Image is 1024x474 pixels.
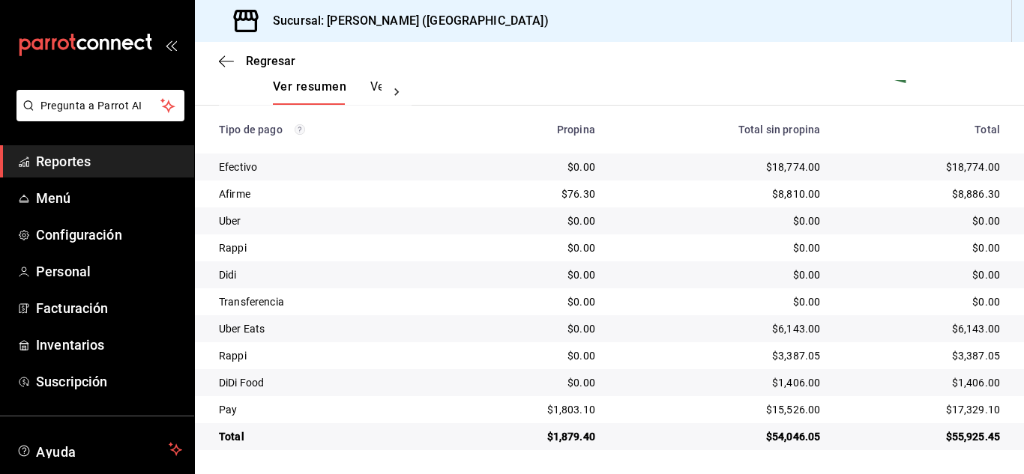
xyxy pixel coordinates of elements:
[619,348,820,363] div: $3,387.05
[619,375,820,390] div: $1,406.00
[466,375,594,390] div: $0.00
[619,213,820,228] div: $0.00
[246,54,295,68] span: Regresar
[219,267,442,282] div: Didi
[844,321,1000,336] div: $6,143.00
[219,213,442,228] div: Uber
[219,294,442,309] div: Transferencia
[619,186,820,201] div: $8,810.00
[16,90,184,121] button: Pregunta a Parrot AI
[466,124,594,136] div: Propina
[36,188,182,208] span: Menú
[273,79,346,105] button: Ver resumen
[219,402,442,417] div: Pay
[219,240,442,255] div: Rappi
[466,348,594,363] div: $0.00
[466,213,594,228] div: $0.00
[844,240,1000,255] div: $0.00
[844,159,1000,174] div: $18,774.00
[466,186,594,201] div: $76.30
[844,375,1000,390] div: $1,406.00
[466,429,594,444] div: $1,879.40
[295,124,305,135] svg: Los pagos realizados con Pay y otras terminales son montos brutos.
[619,124,820,136] div: Total sin propina
[844,348,1000,363] div: $3,387.05
[466,267,594,282] div: $0.00
[219,54,295,68] button: Regresar
[619,240,820,255] div: $0.00
[219,321,442,336] div: Uber Eats
[219,159,442,174] div: Efectivo
[36,298,182,318] span: Facturación
[466,294,594,309] div: $0.00
[466,240,594,255] div: $0.00
[370,79,427,105] button: Ver pagos
[36,151,182,171] span: Reportes
[466,159,594,174] div: $0.00
[844,294,1000,309] div: $0.00
[165,39,177,51] button: open_drawer_menu
[219,124,442,136] div: Tipo de pago
[844,186,1000,201] div: $8,886.30
[619,159,820,174] div: $18,774.00
[219,186,442,201] div: Afirme
[261,12,549,30] h3: Sucursal: [PERSON_NAME] ([GEOGRAPHIC_DATA])
[619,294,820,309] div: $0.00
[844,429,1000,444] div: $55,925.45
[36,335,182,355] span: Inventarios
[619,402,820,417] div: $15,526.00
[219,348,442,363] div: Rappi
[844,402,1000,417] div: $17,329.10
[36,225,182,245] span: Configuración
[619,267,820,282] div: $0.00
[273,79,382,105] div: navigation tabs
[844,267,1000,282] div: $0.00
[466,402,594,417] div: $1,803.10
[219,375,442,390] div: DiDi Food
[36,261,182,282] span: Personal
[844,124,1000,136] div: Total
[10,109,184,124] a: Pregunta a Parrot AI
[36,440,163,458] span: Ayuda
[844,213,1000,228] div: $0.00
[619,429,820,444] div: $54,046.05
[619,321,820,336] div: $6,143.00
[219,429,442,444] div: Total
[466,321,594,336] div: $0.00
[40,98,161,114] span: Pregunta a Parrot AI
[36,371,182,392] span: Suscripción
